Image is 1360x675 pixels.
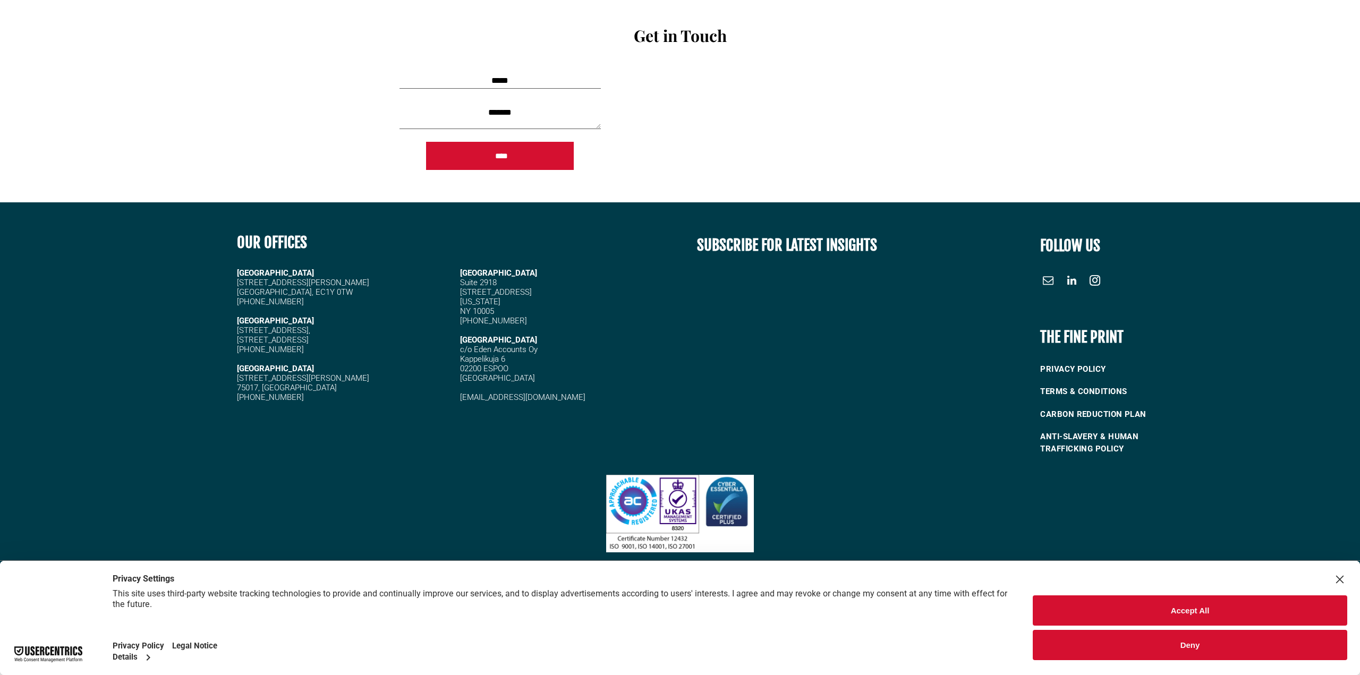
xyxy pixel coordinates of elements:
[237,316,314,326] strong: [GEOGRAPHIC_DATA]
[237,278,369,297] span: [STREET_ADDRESS][PERSON_NAME] [GEOGRAPHIC_DATA], EC1Y 0TW
[1040,236,1100,255] font: FOLLOW US
[237,373,369,383] span: [STREET_ADDRESS][PERSON_NAME]
[606,475,753,552] img: Three certification logos: Approachable Registered, UKAS Management Systems with a tick and certi...
[1040,380,1185,403] a: TERMS & CONDITIONS
[460,268,537,278] span: [GEOGRAPHIC_DATA]
[71,15,169,46] img: Go to Homepage
[1064,272,1079,291] a: linkedin
[237,364,314,373] strong: [GEOGRAPHIC_DATA]
[1040,403,1185,426] a: CARBON REDUCTION PLAN
[1294,18,1339,35] a: CONTACT
[1040,272,1056,291] a: email
[1040,358,1185,381] a: PRIVACY POLICY
[237,335,309,345] span: [STREET_ADDRESS]
[460,297,500,306] span: [US_STATE]
[1248,18,1294,35] a: INSIGHTS
[460,278,497,287] span: Suite 2918
[237,297,304,306] span: [PHONE_NUMBER]
[237,268,314,278] strong: [GEOGRAPHIC_DATA]
[960,18,1007,35] a: ABOUT
[1064,18,1131,35] a: WHAT WE DO
[1187,18,1248,35] a: CASE STUDIES
[237,383,337,392] span: 75017, [GEOGRAPHIC_DATA]
[1040,425,1185,460] a: ANTI-SLAVERY & HUMAN TRAFFICKING POLICY
[460,335,537,345] span: [GEOGRAPHIC_DATA]
[1040,328,1124,346] b: THE FINE PRINT
[1006,18,1063,35] a: OUR PEOPLE
[460,287,532,297] span: [STREET_ADDRESS]
[460,345,538,383] span: c/o Eden Accounts Oy Kappelikuja 6 02200 ESPOO [GEOGRAPHIC_DATA]
[1130,18,1186,35] a: MARKETS
[237,345,304,354] span: [PHONE_NUMBER]
[460,392,585,402] a: [EMAIL_ADDRESS][DOMAIN_NAME]
[237,392,304,402] span: [PHONE_NUMBER]
[237,326,310,335] span: [STREET_ADDRESS],
[237,233,307,252] b: OUR OFFICES
[1087,272,1103,291] a: instagram
[460,316,527,326] span: [PHONE_NUMBER]
[460,306,494,316] span: NY 10005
